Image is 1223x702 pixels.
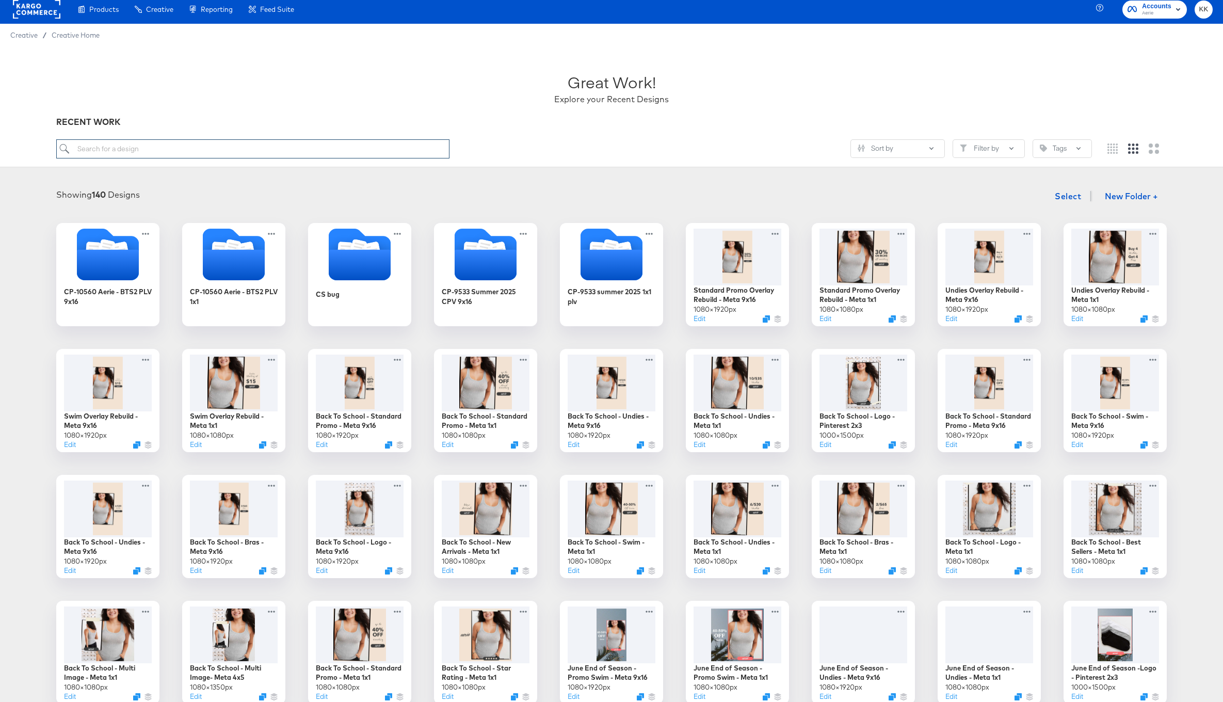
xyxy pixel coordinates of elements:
span: Accounts [1142,1,1171,12]
div: CP-10560 Aerie - BTS2 PLV 9x16 [56,223,159,326]
div: Back To School - Bras - Meta 1x11080×1080pxEditDuplicate [812,475,915,578]
div: Back To School - Bras - Meta 9x16 [190,537,278,556]
svg: Medium grid [1128,143,1138,154]
div: Back To School - Undies - Meta 9x161080×1920pxEditDuplicate [560,349,663,452]
svg: Duplicate [511,693,518,700]
div: Back To School - Standard Promo - Meta 9x161080×1920pxEditDuplicate [308,349,411,452]
div: Back To School - Undies - Meta 1x11080×1080pxEditDuplicate [686,475,789,578]
svg: Duplicate [763,567,770,575]
div: Back To School - Logo - Pinterest 2x3 [819,411,907,430]
svg: Folder [434,229,537,280]
div: 1080 × 1920 px [945,430,988,440]
div: Back To School - Best Sellers - Meta 1x1 [1071,537,1159,556]
div: Back To School - Standard Promo - Meta 1x1 [442,411,529,430]
div: CP-9533 summer 2025 1x1 plv [568,287,655,306]
svg: Duplicate [133,567,140,575]
div: Swim Overlay Rebuild - Meta 9x16 [64,411,152,430]
div: Back To School - Standard Promo - Meta 9x16 [316,411,404,430]
button: Duplicate [259,693,266,700]
div: Back To School - Standard Promo - Meta 1x11080×1080pxEditDuplicate [434,349,537,452]
div: CP-10560 Aerie - BTS2 PLV 9x16 [64,287,152,306]
strong: 140 [92,189,106,200]
button: Edit [190,440,202,450]
div: Back To School - Swim - Meta 1x1 [568,537,655,556]
button: Edit [442,440,454,450]
svg: Duplicate [1015,567,1022,575]
div: Back To School - Undies - Meta 1x1 [694,537,781,556]
span: Creative Home [52,31,100,39]
div: 1080 × 1920 px [316,556,359,566]
div: Undies Overlay Rebuild - Meta 9x16 [945,285,1033,305]
div: 1080 × 1080 px [316,682,360,692]
svg: Folder [560,229,663,280]
svg: Duplicate [385,567,392,575]
svg: Folder [308,229,411,280]
svg: Duplicate [889,693,896,700]
svg: Folder [182,229,285,280]
button: Edit [1071,440,1083,450]
svg: Duplicate [1015,693,1022,700]
button: Duplicate [1140,315,1148,323]
div: Back To School - New Arrivals - Meta 1x1 [442,537,529,556]
div: 1080 × 1080 px [568,556,612,566]
svg: Large grid [1149,143,1159,154]
svg: Duplicate [889,441,896,449]
span: Aerie [1142,9,1171,18]
button: FilterFilter by [953,139,1025,158]
div: Back To School - Star Rating - Meta 1x1 [442,663,529,682]
svg: Small grid [1107,143,1118,154]
svg: Duplicate [889,315,896,323]
button: Edit [1071,314,1083,324]
div: 1080 × 1080 px [819,556,863,566]
svg: Duplicate [889,567,896,575]
span: / [38,31,52,39]
div: Undies Overlay Rebuild - Meta 1x11080×1080pxEditDuplicate [1064,223,1167,326]
button: Edit [442,566,454,576]
button: Select [1051,186,1085,206]
button: Edit [316,566,328,576]
button: Duplicate [1140,441,1148,449]
div: Explore your Recent Designs [554,93,669,105]
svg: Duplicate [511,567,518,575]
svg: Duplicate [763,693,770,700]
svg: Duplicate [1140,693,1148,700]
div: 1080 × 1080 px [1071,556,1115,566]
button: Duplicate [763,315,770,323]
div: 1080 × 1080 px [64,682,108,692]
button: Edit [64,692,76,701]
div: Back To School - Multi Image- Meta 4x5 [190,663,278,682]
div: 1080 × 1920 px [316,430,359,440]
div: Back To School - Logo - Meta 9x16 [316,537,404,556]
div: 1080 × 1920 px [945,305,988,314]
div: 1080 × 1080 px [819,305,863,314]
button: Edit [945,440,957,450]
input: Search for a design [56,139,449,158]
div: Back To School - Undies - Meta 1x11080×1080pxEditDuplicate [686,349,789,452]
svg: Duplicate [259,567,266,575]
div: Standard Promo Overlay Rebuild - Meta 1x1 [819,285,907,305]
div: 1080 × 1920 px [64,430,107,440]
button: Duplicate [763,441,770,449]
svg: Duplicate [637,441,644,449]
div: CS bug [308,223,411,326]
div: Back To School - Logo - Meta 1x1 [945,537,1033,556]
svg: Filter [960,145,967,152]
button: Edit [945,566,957,576]
div: CS bug [316,290,340,299]
button: Edit [568,440,580,450]
span: Products [89,5,119,13]
svg: Duplicate [1015,441,1022,449]
div: June End of Season - Undies - Meta 9x16 [819,663,907,682]
button: Edit [945,692,957,701]
div: Back To School - Logo - Pinterest 2x31000×1500pxEditDuplicate [812,349,915,452]
div: 1080 × 1080 px [442,556,486,566]
div: 1080 × 1920 px [568,430,610,440]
